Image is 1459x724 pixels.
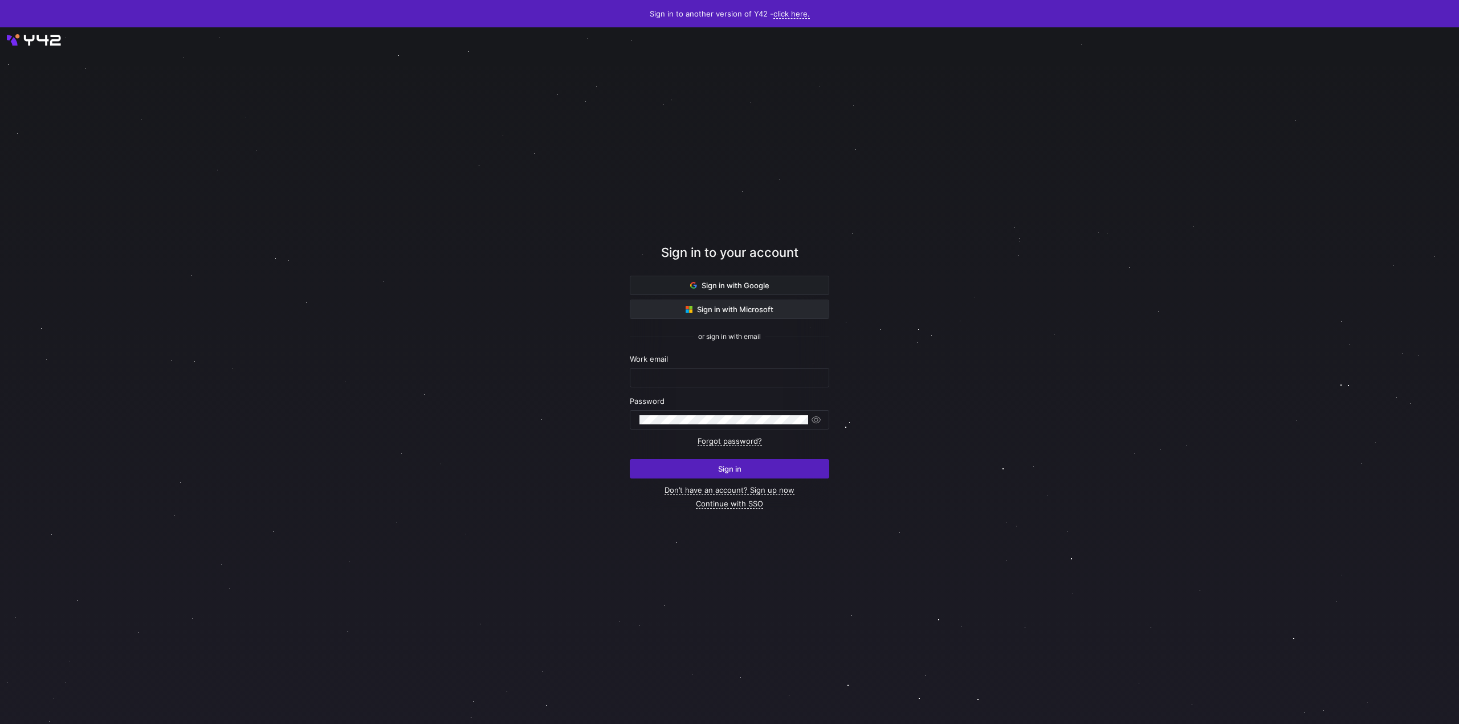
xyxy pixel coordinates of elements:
[630,354,668,363] span: Work email
[696,499,763,509] a: Continue with SSO
[698,436,762,446] a: Forgot password?
[630,396,665,406] span: Password
[630,300,829,319] button: Sign in with Microsoft
[686,305,773,314] span: Sign in with Microsoft
[773,9,810,19] a: click here.
[690,281,769,290] span: Sign in with Google
[630,459,829,478] button: Sign in
[698,333,761,341] span: or sign in with email
[665,485,794,495] a: Don’t have an account? Sign up now
[718,464,741,473] span: Sign in
[630,243,829,276] div: Sign in to your account
[630,276,829,295] button: Sign in with Google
